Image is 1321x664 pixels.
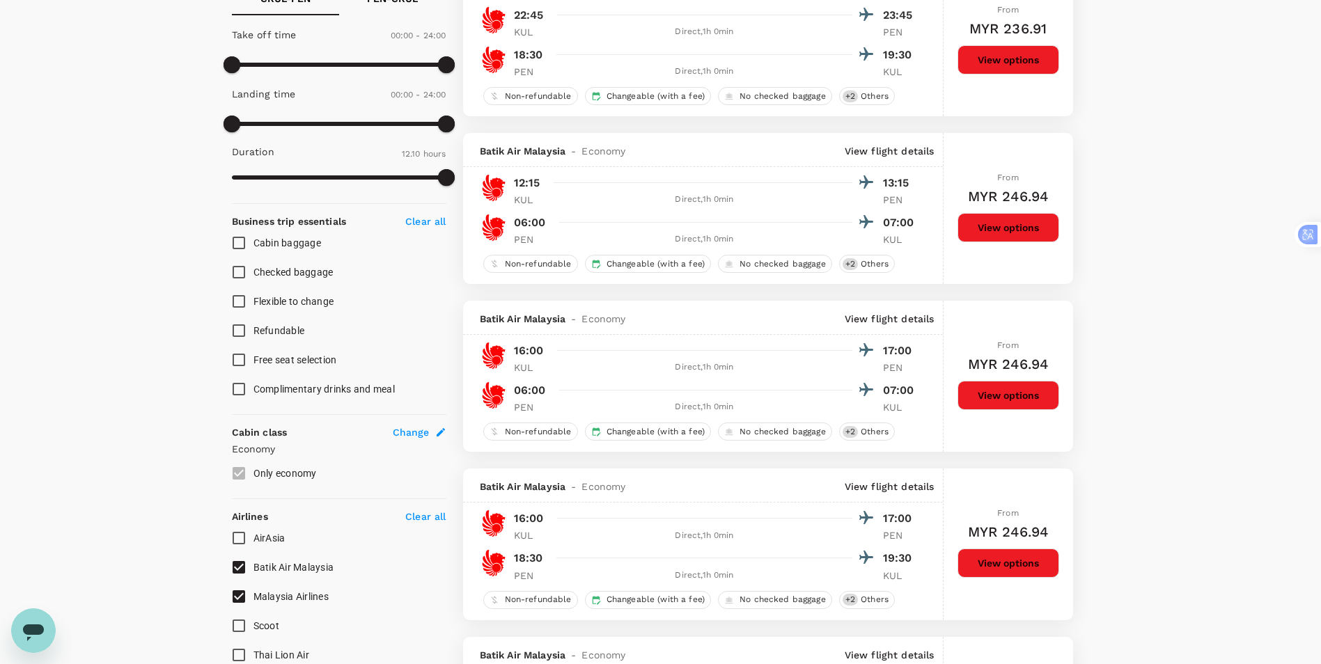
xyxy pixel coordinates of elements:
div: Direct , 1h 0min [557,193,852,207]
span: Economy [581,648,625,662]
span: Complimentary drinks and meal [253,384,395,395]
span: Batik Air Malaysia [480,480,566,493]
span: Changeable (with a fee) [601,90,710,102]
div: Direct , 1h 0min [557,361,852,374]
span: Flexible to change [253,296,334,307]
span: + 2 [843,258,858,270]
span: Non-refundable [499,426,577,438]
img: OD [480,6,508,34]
p: View flight details [845,144,935,158]
span: Economy [581,480,625,493]
p: PEN [883,361,918,374]
h6: MYR 246.94 [968,521,1049,543]
span: Non-refundable [499,594,577,606]
p: 16:00 [514,342,544,359]
div: Non-refundable [483,422,578,441]
button: View options [957,45,1059,74]
span: Changeable (with a fee) [601,426,710,438]
span: Scoot [253,620,279,631]
p: PEN [514,569,549,583]
span: Batik Air Malaysia [480,312,566,326]
p: 13:15 [883,175,918,191]
p: 22:45 [514,7,544,24]
span: - [565,312,581,326]
div: +2Others [839,255,895,273]
p: Duration [232,145,274,159]
p: KUL [883,232,918,246]
h6: MYR 246.94 [968,353,1049,375]
span: Cabin baggage [253,237,321,248]
span: No checked baggage [734,426,831,438]
div: Direct , 1h 0min [557,25,852,39]
p: KUL [514,25,549,39]
span: 00:00 - 24:00 [391,90,446,100]
div: +2Others [839,591,895,609]
p: KUL [883,65,918,79]
div: Non-refundable [483,591,578,609]
div: No checked baggage [718,422,832,441]
p: KUL [514,361,549,374]
p: Take off time [232,28,297,42]
p: PEN [883,25,918,39]
img: OD [480,214,508,242]
p: 07:00 [883,382,918,399]
span: Economy [581,144,625,158]
p: 18:30 [514,47,543,63]
span: Non-refundable [499,258,577,270]
span: AirAsia [253,532,286,544]
h6: MYR 236.91 [969,17,1047,40]
div: Changeable (with a fee) [585,87,711,105]
img: OD [480,381,508,409]
span: From [997,508,1019,518]
p: PEN [514,400,549,414]
span: - [565,144,581,158]
img: OD [480,549,508,577]
div: Non-refundable [483,87,578,105]
button: View options [957,548,1059,578]
p: KUL [514,528,549,542]
p: 06:00 [514,382,546,399]
span: Refundable [253,325,305,336]
p: PEN [883,193,918,207]
span: Only economy [253,468,317,479]
span: Batik Air Malaysia [480,144,566,158]
p: KUL [514,193,549,207]
span: Others [855,594,894,606]
span: - [565,648,581,662]
iframe: 启动消息传送窗口的按钮 [11,608,56,653]
span: Others [855,90,894,102]
div: Changeable (with a fee) [585,422,711,441]
p: 17:00 [883,510,918,527]
span: Changeable (with a fee) [601,258,710,270]
span: 12.10 hours [402,149,446,159]
span: Changeable (with a fee) [601,594,710,606]
span: From [997,340,1019,350]
p: 23:45 [883,7,918,24]
span: No checked baggage [734,594,831,606]
div: No checked baggage [718,87,832,105]
div: Changeable (with a fee) [585,591,711,609]
p: View flight details [845,480,935,493]
span: Economy [581,312,625,326]
p: 18:30 [514,550,543,567]
span: 00:00 - 24:00 [391,31,446,40]
div: +2Others [839,422,895,441]
span: Free seat selection [253,354,337,365]
div: Direct , 1h 0min [557,400,852,414]
strong: Airlines [232,511,268,522]
img: OD [480,174,508,202]
p: 19:30 [883,550,918,567]
span: + 2 [843,90,858,102]
p: 07:00 [883,214,918,231]
p: 12:15 [514,175,540,191]
span: Malaysia Airlines [253,591,329,602]
p: 17:00 [883,342,918,359]
h6: MYR 246.94 [968,185,1049,207]
span: + 2 [843,426,858,438]
span: Change [393,425,430,439]
strong: Business trip essentials [232,216,347,227]
span: No checked baggage [734,90,831,102]
span: Batik Air Malaysia [480,648,566,662]
span: Batik Air Malaysia [253,562,334,573]
p: View flight details [845,312,935,326]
